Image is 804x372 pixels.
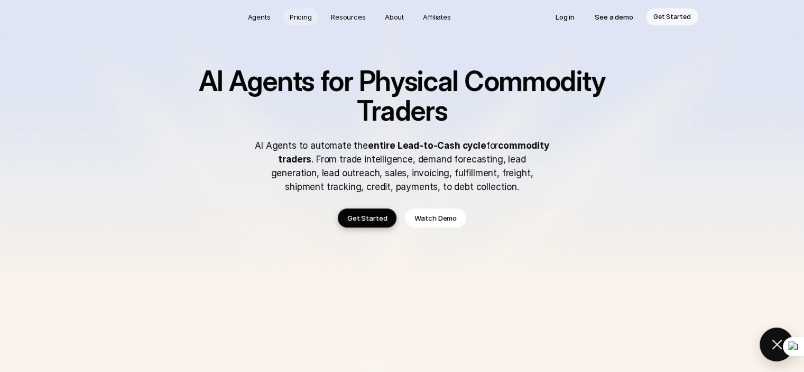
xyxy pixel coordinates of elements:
[595,12,633,22] p: See a demo
[338,208,397,228] a: Get Started
[254,139,550,194] p: AI Agents to automate the for . From trade intelligence, demand forecasting, lead generation, lea...
[414,213,457,223] p: Watch Demo
[405,208,466,228] a: Watch Demo
[587,8,641,25] a: See a demo
[417,8,457,25] a: Affiliates
[347,213,387,223] p: Get Started
[378,8,410,25] a: About
[556,12,575,22] p: Log in
[170,67,635,126] h1: AI Agents for Physical Commodity Traders
[331,12,366,22] p: Resources
[653,12,691,22] p: Get Started
[646,8,698,25] a: Get Started
[248,12,271,22] p: Agents
[423,12,451,22] p: Affiliates
[385,12,404,22] p: About
[290,12,312,22] p: Pricing
[283,8,318,25] a: Pricing
[325,8,372,25] a: Resources
[242,8,277,25] a: Agents
[548,8,582,25] a: Log in
[368,140,486,151] strong: entire Lead-to-Cash cycle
